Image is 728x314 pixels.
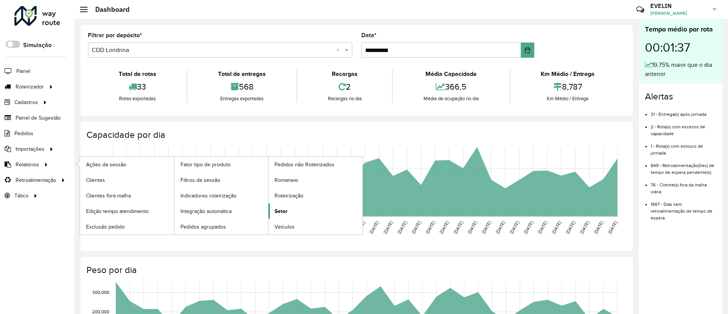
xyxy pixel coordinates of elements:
[551,220,562,235] text: [DATE]
[268,188,362,203] a: Roteirização
[189,79,294,95] div: 568
[86,161,126,169] span: Ações da sessão
[411,220,422,235] text: [DATE]
[16,114,61,122] span: Painel de Sugestão
[90,69,185,79] div: Total de rotas
[189,69,294,79] div: Total de entregas
[361,31,377,40] label: Data
[275,207,287,215] span: Setor
[16,67,30,75] span: Painel
[86,265,625,276] h4: Peso por dia
[268,172,362,188] a: Romaneio
[16,176,56,184] span: Retroalimentação
[90,95,185,103] div: Rotas exportadas
[369,220,380,235] text: [DATE]
[565,220,576,235] text: [DATE]
[86,176,105,184] span: Clientes
[90,79,185,95] div: 33
[174,157,268,172] a: Fator tipo de produto
[189,95,294,103] div: Entregas exportadas
[174,204,268,219] a: Integração automática
[80,219,174,234] a: Exclusão pedido
[299,79,390,95] div: 2
[336,46,343,55] span: Clear all
[512,79,623,95] div: 8,787
[645,60,716,79] div: 19,75% maior que o dia anterior
[16,83,44,91] span: Roteirizador
[88,5,130,14] h2: Dashboard
[80,204,174,219] a: Edição tempo atendimento
[180,223,226,231] span: Pedidos agrupados
[268,157,362,172] a: Pedidos não Roteirizados
[651,137,716,156] li: 1 - Rota(s) com estouro de jornada
[86,129,625,140] h4: Capacidade por dia
[275,223,295,231] span: Veículos
[16,145,44,153] span: Importações
[80,188,174,203] a: Clientes fora malha
[180,207,232,215] span: Integração automática
[14,129,33,137] span: Pedidos
[275,176,298,184] span: Romaneio
[521,43,534,58] button: Choose Date
[651,118,716,137] li: 2 - Rota(s) com excesso de capacidade
[453,220,464,235] text: [DATE]
[180,161,231,169] span: Fator tipo de produto
[180,176,220,184] span: Filtros da sessão
[523,220,534,235] text: [DATE]
[275,161,334,169] span: Pedidos não Roteirizados
[467,220,478,235] text: [DATE]
[299,95,390,103] div: Recargas no dia
[509,220,520,235] text: [DATE]
[395,79,507,95] div: 366,5
[16,161,39,169] span: Relatórios
[651,195,716,221] li: 1667 - Dias sem retroalimentação de tempo de espera
[651,176,716,195] li: 76 - Cliente(s) fora da malha viária
[174,188,268,203] a: Indicadores roteirização
[275,192,303,200] span: Roteirização
[383,220,394,235] text: [DATE]
[268,204,362,219] a: Setor
[632,2,648,18] a: Contato Rápido
[645,35,716,60] div: 00:01:37
[80,172,174,188] a: Clientes
[481,220,492,235] text: [DATE]
[174,172,268,188] a: Filtros da sessão
[268,219,362,234] a: Veículos
[645,91,716,102] h4: Alertas
[650,2,707,9] h3: EVELIN
[180,192,237,200] span: Indicadores roteirização
[23,41,52,50] label: Simulação
[579,220,590,235] text: [DATE]
[425,220,436,235] text: [DATE]
[80,157,174,172] a: Ações da sessão
[651,156,716,176] li: 849 - Retroalimentação(ões) de tempo de espera pendente(s)
[645,24,716,35] div: Tempo médio por rota
[299,69,390,79] div: Recargas
[593,220,604,235] text: [DATE]
[86,192,131,200] span: Clientes fora malha
[512,95,623,103] div: Km Médio / Entrega
[86,223,125,231] span: Exclusão pedido
[495,220,506,235] text: [DATE]
[650,10,707,17] span: [PERSON_NAME]
[607,220,618,235] text: [DATE]
[14,98,38,106] span: Cadastros
[92,290,109,295] text: 300,000
[537,220,548,235] text: [DATE]
[395,69,507,79] div: Média Capacidade
[397,220,408,235] text: [DATE]
[395,95,507,103] div: Média de ocupação no dia
[512,69,623,79] div: Km Médio / Entrega
[88,31,142,40] label: Filtrar por depósito
[651,105,716,118] li: 31 - Entrega(s) após jornada
[174,219,268,234] a: Pedidos agrupados
[86,207,149,215] span: Edição tempo atendimento
[14,192,28,200] span: Tático
[439,220,450,235] text: [DATE]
